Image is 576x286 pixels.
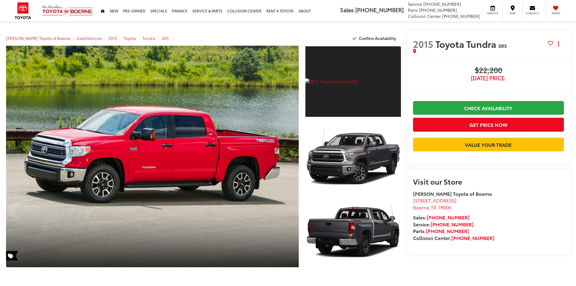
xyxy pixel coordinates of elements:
span: $22,200 [413,66,564,75]
span: [PHONE_NUMBER] [442,13,480,19]
span: Parts [408,7,418,13]
a: Toyota [124,35,136,41]
span: [PHONE_NUMBER] [419,7,457,13]
span: [DATE] Price: [413,75,564,81]
span: Contact [526,11,539,15]
span: [STREET_ADDRESS] [413,197,457,204]
img: Vic Vaughan Toyota of Boerne [42,5,93,17]
span: Service [408,1,422,7]
span: Map [506,11,519,15]
span: 78006 [438,204,451,211]
button: Get Price Now [413,118,564,131]
strong: Parts: [413,227,469,234]
a: [PERSON_NAME] Toyota of Boerne [6,35,70,41]
a: Expand Photo 0 [6,46,299,267]
span: Collision Center [408,13,441,19]
a: 2015 [108,35,117,41]
a: SR5 [162,35,169,41]
a: [PHONE_NUMBER] [431,221,473,228]
span: Boerne [413,204,429,211]
a: [STREET_ADDRESS] Boerne,TX 78006 [413,197,457,211]
a: Expand Photo 2 [305,121,401,192]
strong: [PERSON_NAME] Toyota of Boerne [413,190,492,197]
span: Service [486,11,500,15]
span: Toyota Tundra [435,37,498,50]
a: [PHONE_NUMBER] [427,214,470,221]
span: Sales [340,6,354,14]
button: Actions [553,38,564,49]
img: 2015 Toyota Tundra SR5 [304,120,402,193]
span: TX [431,204,437,211]
a: [PHONE_NUMBER] [426,227,469,234]
strong: Collision Center: [413,234,494,241]
h2: Visit our Store [413,177,564,185]
img: 2015 Toyota Tundra SR5 [304,78,402,84]
span: Saved [549,11,562,15]
a: Tundra [142,35,155,41]
img: 2015 Toyota Tundra SR5 [304,195,402,268]
a: [PHONE_NUMBER] [451,234,494,241]
a: Expand Photo 3 [305,196,401,268]
strong: Sales: [413,214,470,221]
span: [PHONE_NUMBER] [423,1,461,7]
a: Used Vehicles [76,35,102,41]
span: dropdown dots [558,41,559,46]
span: Confirm Availability [359,35,396,41]
button: Confirm Availability [349,33,401,44]
img: 2015 Toyota Tundra SR5 [3,44,301,268]
span: [PHONE_NUMBER] [355,6,404,14]
a: Value Your Trade [413,138,564,151]
span: , [413,204,451,211]
span: 2015 [413,37,433,50]
a: Expand Photo 1 [305,46,401,117]
span: SR5 [498,42,507,49]
span: Special [6,251,18,261]
a: Check Availability [413,101,564,115]
strong: Service: [413,221,473,228]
